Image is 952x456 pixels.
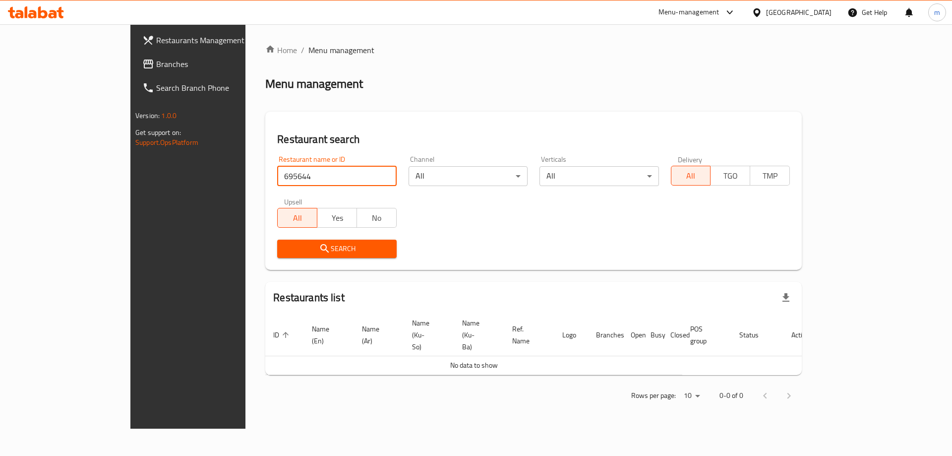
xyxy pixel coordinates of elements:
a: Search Branch Phone [134,76,290,100]
span: Search [285,243,388,255]
span: Branches [156,58,282,70]
th: Busy [643,314,662,356]
span: Yes [321,211,353,225]
table: enhanced table [265,314,818,375]
span: Name (Ar) [362,323,392,347]
a: Restaurants Management [134,28,290,52]
h2: Restaurant search [277,132,790,147]
button: All [277,208,317,228]
span: All [675,169,707,183]
span: m [934,7,940,18]
div: All [409,166,528,186]
label: Upsell [284,198,302,205]
button: No [357,208,397,228]
th: Logo [554,314,588,356]
span: All [282,211,313,225]
input: Search for restaurant name or ID.. [277,166,396,186]
span: TGO [714,169,746,183]
li: / [301,44,304,56]
div: [GEOGRAPHIC_DATA] [766,7,832,18]
span: No data to show [450,359,498,372]
span: Name (Ku-So) [412,317,442,353]
span: ID [273,329,292,341]
th: Closed [662,314,682,356]
a: Support.OpsPlatform [135,136,198,149]
nav: breadcrumb [265,44,802,56]
div: Export file [774,286,798,310]
button: Search [277,240,396,258]
th: Open [623,314,643,356]
button: TGO [710,166,750,186]
a: Branches [134,52,290,76]
label: Delivery [678,156,703,163]
span: Get support on: [135,126,181,139]
div: Rows per page: [680,389,704,403]
th: Branches [588,314,623,356]
p: 0-0 of 0 [719,390,743,402]
span: Name (Ku-Ba) [462,317,492,353]
button: All [671,166,711,186]
div: All [539,166,658,186]
span: 1.0.0 [161,109,177,122]
span: Menu management [308,44,374,56]
button: Yes [317,208,357,228]
span: Status [739,329,772,341]
span: Version: [135,109,160,122]
span: TMP [754,169,786,183]
span: POS group [690,323,719,347]
p: Rows per page: [631,390,676,402]
th: Action [783,314,818,356]
span: Restaurants Management [156,34,282,46]
h2: Restaurants list [273,290,344,305]
span: Ref. Name [512,323,542,347]
span: No [361,211,393,225]
div: Menu-management [658,6,719,18]
button: TMP [750,166,790,186]
h2: Menu management [265,76,363,92]
span: Search Branch Phone [156,82,282,94]
span: Name (En) [312,323,342,347]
